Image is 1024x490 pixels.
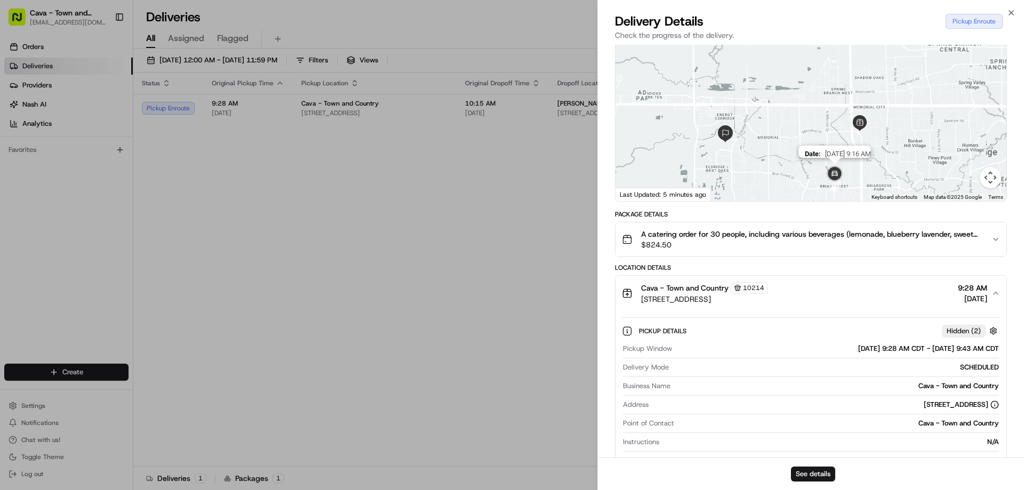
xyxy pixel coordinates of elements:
a: Open this area in Google Maps (opens a new window) [618,187,653,201]
img: Town Country [11,184,28,201]
img: 1736555255976-a54dd68f-1ca7-489b-9aae-adbdc363a1c4 [11,102,30,121]
span: • [116,165,119,174]
input: Clear [28,69,176,80]
button: Hidden (2) [942,324,1000,338]
span: [DATE] [85,194,107,203]
a: 📗Knowledge Base [6,234,86,253]
span: [DATE] 9:16 AM [825,150,871,158]
button: Cava - Town and Country10214[STREET_ADDRESS]9:28 AM[DATE] [615,276,1006,311]
div: [STREET_ADDRESS] [924,400,999,409]
button: Start new chat [181,105,194,118]
div: SCHEDULED [673,363,999,372]
span: A catering order for 30 people, including various beverages (lemonade, blueberry lavender, sweet ... [641,229,983,239]
span: Wisdom [PERSON_NAME] [33,165,114,174]
span: Pylon [106,264,129,272]
div: Cava - Town and Country [675,381,999,391]
span: Map data ©2025 Google [924,194,982,200]
a: Powered byPylon [75,264,129,272]
span: Pickup Details [639,327,689,335]
div: N/A [663,437,999,447]
span: [STREET_ADDRESS] [641,294,768,304]
p: Check the progress of the delivery. [615,30,1007,41]
span: Phone Number [623,457,670,467]
img: Nash [11,11,32,32]
a: 💻API Documentation [86,234,175,253]
img: 1736555255976-a54dd68f-1ca7-489b-9aae-adbdc363a1c4 [21,166,30,174]
span: [DATE] [122,165,143,174]
div: 💻 [90,239,99,248]
img: Wisdom Oko [11,155,28,176]
button: Map camera controls [980,167,1001,188]
button: See details [791,467,835,481]
div: Start new chat [48,102,175,113]
button: A catering order for 30 people, including various beverages (lemonade, blueberry lavender, sweet ... [615,222,1006,256]
span: Address [623,400,649,409]
span: Instructions [623,437,659,447]
span: Business Name [623,381,670,391]
span: Town Country [33,194,77,203]
button: Keyboard shortcuts [871,194,917,201]
div: Location Details [615,263,1007,272]
span: 9:28 AM [958,283,987,293]
span: Pickup Window [623,344,672,354]
div: 📗 [11,239,19,248]
span: API Documentation [101,238,171,249]
a: [PHONE_NUMBER] [910,456,999,468]
span: $824.50 [641,239,983,250]
span: Knowledge Base [21,238,82,249]
div: Past conversations [11,139,68,147]
span: [DATE] [958,293,987,304]
button: See all [165,136,194,149]
img: 8571987876998_91fb9ceb93ad5c398215_72.jpg [22,102,42,121]
span: [PHONE_NUMBER] [921,457,981,467]
span: Delivery Details [615,13,703,30]
img: Google [618,187,653,201]
div: Package Details [615,210,1007,219]
span: Hidden ( 2 ) [947,326,981,336]
p: Welcome 👋 [11,43,194,60]
span: 10214 [743,284,764,292]
span: Cava - Town and Country [641,283,729,293]
div: [DATE] 9:28 AM CDT - [DATE] 9:43 AM CDT [676,344,999,354]
div: Last Updated: 5 minutes ago [615,188,711,201]
div: Cava - Town and Country [678,419,999,428]
span: Delivery Mode [623,363,669,372]
span: Point of Contact [623,419,674,428]
a: Terms [988,194,1003,200]
div: Cava - Town and Country10214[STREET_ADDRESS]9:28 AM[DATE] [615,311,1006,487]
span: • [79,194,83,203]
span: Date : [805,150,821,158]
div: We're available if you need us! [48,113,147,121]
